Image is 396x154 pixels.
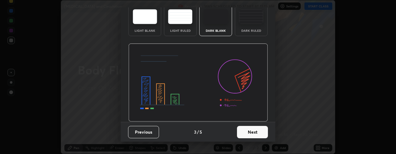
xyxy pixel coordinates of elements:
[237,126,268,138] button: Next
[128,126,159,138] button: Previous
[204,9,228,24] img: darkTheme.f0cc69e5.svg
[194,129,196,135] h4: 3
[203,29,228,32] div: Dark Blank
[200,129,202,135] h4: 5
[239,29,264,32] div: Dark Ruled
[197,129,199,135] h4: /
[128,44,268,122] img: darkThemeBanner.d06ce4a2.svg
[239,9,263,24] img: darkRuledTheme.de295e13.svg
[168,29,193,32] div: Light Ruled
[133,9,157,24] img: lightTheme.e5ed3b09.svg
[168,9,192,24] img: lightRuledTheme.5fabf969.svg
[132,29,157,32] div: Light Blank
